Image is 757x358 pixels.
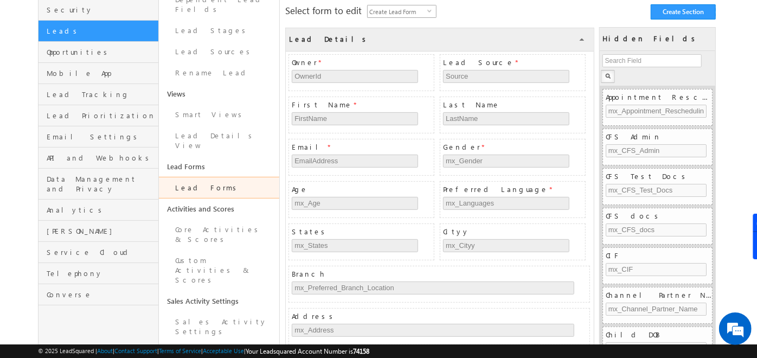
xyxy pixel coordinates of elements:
a: Telephony [39,263,158,284]
a: Activities and Scores [159,199,279,219]
span: © 2025 LeadSquared | | | | | [38,346,369,356]
a: Converse [39,284,158,305]
a: Lead Tracking [39,84,158,105]
span: Service Cloud [47,247,156,257]
a: Sales Activity Settings [159,311,279,342]
span: Email Settings [47,132,156,142]
span: Mobile App [47,68,156,78]
span: Converse [47,290,156,299]
span: Security [47,5,156,15]
span: First Name [292,100,434,110]
input: Search Field [602,54,702,67]
span: States [292,227,434,236]
span: Lead Prioritization [47,111,156,120]
a: Lead Prioritization [39,105,158,126]
a: Lead Stages [159,20,279,41]
span: Create Lead Form [368,5,427,17]
span: CFS Admin [606,132,712,142]
span: Owner [292,57,434,67]
span: Telephony [47,268,156,278]
span: Cityy [443,227,585,236]
div: Hidden Fields [603,31,700,43]
div: Lead Details [289,31,370,44]
span: Data Management and Privacy [47,174,156,194]
span: Preferred Language [443,184,585,194]
a: Leads [39,21,158,42]
span: API and Webhooks [47,153,156,163]
span: Your Leadsquared Account Number is [246,347,369,355]
img: d_60004797649_company_0_60004797649 [18,57,46,71]
span: 74158 [353,347,369,355]
em: Start Chat [147,279,197,293]
div: Chat with us now [56,57,182,71]
span: Branch [292,269,589,279]
span: Appointment Rescheduling Date and Time [606,92,712,102]
a: COLLAPSE [579,36,586,43]
button: Create Section [651,4,716,20]
a: API and Webhooks [39,148,158,169]
span: select [427,8,436,13]
div: Select form to edit [285,5,437,16]
a: Core Activities & Scores [159,219,279,250]
div: Minimize live chat window [178,5,204,31]
a: Lead Details View [159,125,279,156]
a: Rename Lead [159,62,279,84]
a: Lead Forms [159,156,279,177]
span: [PERSON_NAME] [47,226,156,236]
a: [PERSON_NAME] [39,221,158,242]
a: Lead Sources [159,41,279,62]
span: Leads [47,26,156,36]
span: Analytics [47,205,156,215]
span: Age [292,184,434,194]
textarea: Type your message and hit 'Enter' [14,100,198,270]
span: CFS docs [606,211,712,221]
span: CFS Test Docs [606,171,712,181]
span: Email [292,142,434,152]
a: Data Management and Privacy [39,169,158,200]
img: Search [605,73,611,79]
a: Acceptable Use [203,347,244,354]
a: Mobile App [39,63,158,84]
a: Sales Activity Settings [159,291,279,311]
span: Lead Tracking [47,90,156,99]
a: Email Settings [39,126,158,148]
a: Views [159,84,279,104]
span: Channel Partner Name [606,290,712,300]
a: Contact Support [114,347,157,354]
a: About [97,347,113,354]
a: Analytics [39,200,158,221]
a: Smart Views [159,104,279,125]
a: Lead Forms [159,177,279,199]
a: Service Cloud [39,242,158,263]
a: Custom Activities & Scores [159,250,279,291]
span: Last Name [443,100,585,110]
span: Gender [443,142,585,152]
a: Terms of Service [159,347,201,354]
a: Opportunities [39,42,158,63]
span: Opportunities [47,47,156,57]
span: Lead Source [443,57,585,67]
span: CIF [606,251,712,260]
span: Child DOB [606,330,712,340]
span: Address [292,311,589,321]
